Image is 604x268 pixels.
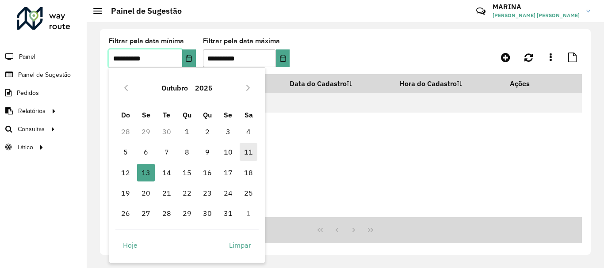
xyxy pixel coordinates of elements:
[158,77,191,98] button: Choose Month
[199,204,216,222] span: 30
[178,143,196,161] span: 8
[115,203,136,223] td: 26
[199,184,216,202] span: 23
[471,2,490,21] a: Contato Rápido
[284,74,394,93] th: Data do Cadastro
[191,77,216,98] button: Choose Year
[117,204,134,222] span: 26
[218,142,238,162] td: 10
[17,143,33,152] span: Tático
[240,123,257,140] span: 4
[177,203,197,223] td: 29
[224,110,232,119] span: Se
[229,240,251,250] span: Limpar
[241,81,255,95] button: Next Month
[197,203,218,223] td: 30
[156,142,176,162] td: 7
[115,142,136,162] td: 5
[136,203,156,223] td: 27
[504,74,557,93] th: Ações
[156,183,176,203] td: 21
[219,164,237,181] span: 17
[219,184,237,202] span: 24
[238,162,259,183] td: 18
[197,142,218,162] td: 9
[218,121,238,142] td: 3
[119,81,133,95] button: Previous Month
[197,183,218,203] td: 23
[117,143,134,161] span: 5
[178,184,196,202] span: 22
[19,52,35,61] span: Painel
[136,142,156,162] td: 6
[102,6,182,16] h2: Painel de Sugestão
[137,184,155,202] span: 20
[115,183,136,203] td: 19
[18,125,45,134] span: Consultas
[199,164,216,181] span: 16
[123,240,138,250] span: Hoje
[115,162,136,183] td: 12
[136,121,156,142] td: 29
[222,236,259,254] button: Limpar
[177,142,197,162] td: 8
[493,11,580,19] span: [PERSON_NAME] [PERSON_NAME]
[218,162,238,183] td: 17
[156,121,176,142] td: 30
[240,143,257,161] span: 11
[177,162,197,183] td: 15
[18,106,46,116] span: Relatórios
[109,93,582,113] td: Nenhum registro encontrado
[493,3,580,11] h3: MARINA
[109,67,265,263] div: Choose Date
[197,121,218,142] td: 2
[238,121,259,142] td: 4
[182,49,196,67] button: Choose Date
[183,110,191,119] span: Qu
[117,164,134,181] span: 12
[156,162,176,183] td: 14
[178,204,196,222] span: 29
[203,36,280,46] label: Filtrar pela data máxima
[394,74,504,93] th: Hora do Cadastro
[276,49,290,67] button: Choose Date
[218,183,238,203] td: 24
[158,184,176,202] span: 21
[238,142,259,162] td: 11
[142,110,150,119] span: Se
[117,184,134,202] span: 19
[17,88,39,98] span: Pedidos
[197,162,218,183] td: 16
[178,123,196,140] span: 1
[158,204,176,222] span: 28
[240,164,257,181] span: 18
[115,236,145,254] button: Hoje
[219,143,237,161] span: 10
[199,143,216,161] span: 9
[238,203,259,223] td: 1
[136,162,156,183] td: 13
[199,123,216,140] span: 2
[219,204,237,222] span: 31
[245,110,253,119] span: Sa
[18,70,71,79] span: Painel de Sugestão
[136,183,156,203] td: 20
[158,143,176,161] span: 7
[177,183,197,203] td: 22
[115,121,136,142] td: 28
[163,110,170,119] span: Te
[156,203,176,223] td: 28
[158,164,176,181] span: 14
[218,203,238,223] td: 31
[137,164,155,181] span: 13
[121,110,130,119] span: Do
[203,110,212,119] span: Qu
[238,183,259,203] td: 25
[109,36,184,46] label: Filtrar pela data mínima
[178,164,196,181] span: 15
[240,184,257,202] span: 25
[177,121,197,142] td: 1
[137,143,155,161] span: 6
[137,204,155,222] span: 27
[219,123,237,140] span: 3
